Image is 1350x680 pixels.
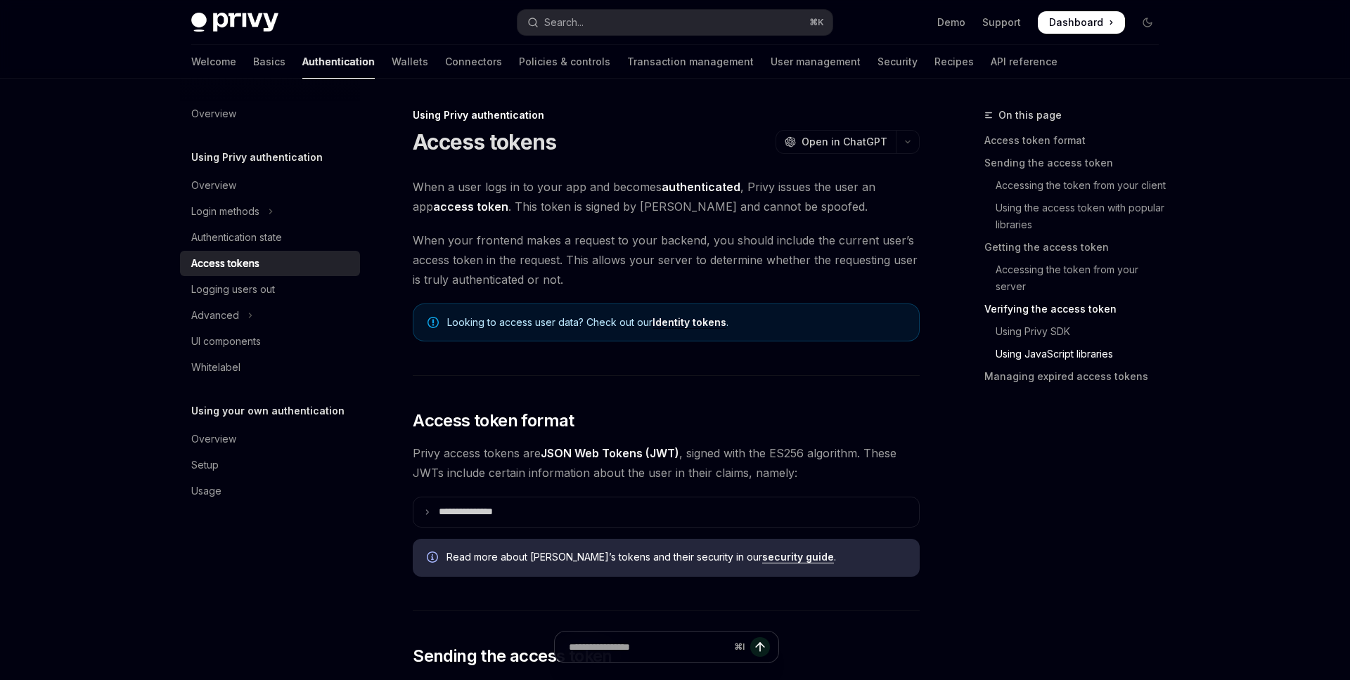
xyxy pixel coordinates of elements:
[802,135,887,149] span: Open in ChatGPT
[446,550,906,564] span: Read more about [PERSON_NAME]’s tokens and their security in our .
[180,225,360,250] a: Authentication state
[191,255,259,272] div: Access tokens
[413,230,920,289] span: When your frontend makes a request to your backend, you should include the current user’s access ...
[984,197,1170,236] a: Using the access token with popular libraries
[180,199,360,224] button: Toggle Login methods section
[519,45,610,79] a: Policies & controls
[413,129,556,155] h1: Access tokens
[433,200,508,214] strong: access token
[991,45,1057,79] a: API reference
[998,107,1062,124] span: On this page
[191,177,236,194] div: Overview
[253,45,285,79] a: Basics
[180,277,360,302] a: Logging users out
[413,443,920,483] span: Privy access tokens are , signed with the ES256 algorithm. These JWTs include certain information...
[191,45,236,79] a: Welcome
[937,15,965,30] a: Demo
[191,431,236,447] div: Overview
[877,45,918,79] a: Security
[771,45,861,79] a: User management
[191,333,261,350] div: UI components
[984,343,1170,365] a: Using JavaScript libraries
[984,129,1170,152] a: Access token format
[180,452,360,478] a: Setup
[191,307,239,324] div: Advanced
[191,229,282,246] div: Authentication state
[776,130,896,154] button: Open in ChatGPT
[984,365,1170,388] a: Managing expired access tokens
[427,551,441,565] svg: Info
[984,236,1170,259] a: Getting the access token
[191,281,275,298] div: Logging users out
[447,315,905,329] span: Looking to access user data? Check out our .
[180,329,360,354] a: UI components
[984,259,1170,298] a: Accessing the token from your server
[934,45,974,79] a: Recipes
[413,108,920,122] div: Using Privy authentication
[191,203,259,220] div: Login methods
[180,101,360,126] a: Overview
[517,10,832,35] button: Open search
[191,105,236,122] div: Overview
[982,15,1021,30] a: Support
[413,410,574,432] span: Access token format
[750,637,770,657] button: Send message
[652,316,726,329] a: Identity tokens
[302,45,375,79] a: Authentication
[445,45,502,79] a: Connectors
[180,173,360,198] a: Overview
[191,149,323,166] h5: Using Privy authentication
[662,180,740,194] strong: authenticated
[627,45,754,79] a: Transaction management
[180,355,360,380] a: Whitelabel
[413,177,920,216] span: When a user logs in to your app and becomes , Privy issues the user an app . This token is signed...
[180,478,360,504] a: Usage
[180,303,360,328] button: Toggle Advanced section
[191,483,221,499] div: Usage
[1038,11,1125,34] a: Dashboard
[544,14,584,31] div: Search...
[1049,15,1103,30] span: Dashboard
[392,45,428,79] a: Wallets
[984,174,1170,197] a: Accessing the token from your client
[984,320,1170,343] a: Using Privy SDK
[427,317,439,328] svg: Note
[180,426,360,452] a: Overview
[191,457,219,473] div: Setup
[180,251,360,276] a: Access tokens
[191,403,345,419] h5: Using your own authentication
[984,298,1170,320] a: Verifying the access token
[984,152,1170,174] a: Sending the access token
[809,17,824,28] span: ⌘ K
[1136,11,1159,34] button: Toggle dark mode
[762,551,834,563] a: security guide
[191,13,278,32] img: dark logo
[191,359,240,376] div: Whitelabel
[541,446,679,461] a: JSON Web Tokens (JWT)
[569,632,728,662] input: Ask a question...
